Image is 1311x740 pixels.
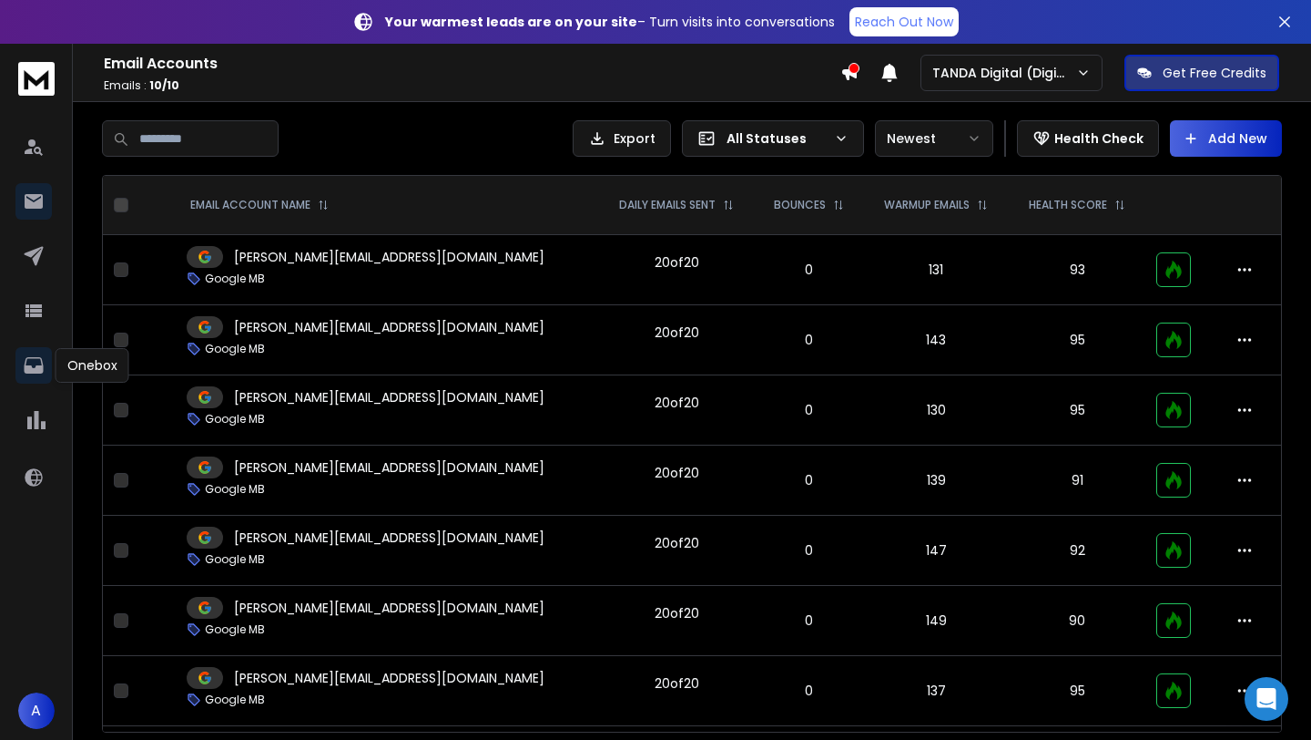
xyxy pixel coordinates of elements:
p: 0 [766,261,852,279]
p: Google MB [205,342,265,356]
strong: Your warmest leads are on your site [385,13,637,31]
td: 95 [1009,375,1146,446]
td: 143 [863,305,1008,375]
td: 92 [1009,516,1146,586]
div: 20 of 20 [655,464,699,482]
p: BOUNCES [774,198,826,212]
p: Google MB [205,412,265,427]
td: 91 [1009,446,1146,516]
a: Reach Out Now [849,7,959,36]
button: A [18,693,55,729]
div: Open Intercom Messenger [1245,677,1288,721]
td: 95 [1009,656,1146,726]
div: 20 of 20 [655,324,699,342]
td: 131 [863,235,1008,305]
div: 20 of 20 [655,394,699,412]
button: Get Free Credits [1124,55,1279,91]
p: 0 [766,401,852,419]
p: [PERSON_NAME][EMAIL_ADDRESS][DOMAIN_NAME] [234,599,544,617]
div: 20 of 20 [655,604,699,622]
p: Get Free Credits [1163,64,1266,82]
p: 0 [766,541,852,560]
td: 139 [863,446,1008,516]
p: [PERSON_NAME][EMAIL_ADDRESS][DOMAIN_NAME] [234,318,544,336]
p: Google MB [205,622,265,637]
p: [PERSON_NAME][EMAIL_ADDRESS][DOMAIN_NAME] [234,529,544,547]
div: 20 of 20 [655,253,699,272]
p: TANDA Digital (Digital Sip) [932,64,1076,82]
td: 90 [1009,586,1146,656]
td: 130 [863,375,1008,446]
p: All Statuses [727,129,827,148]
p: HEALTH SCORE [1029,198,1107,212]
p: 0 [766,331,852,349]
td: 149 [863,586,1008,656]
p: Google MB [205,552,265,567]
p: 0 [766,471,852,489]
p: [PERSON_NAME][EMAIL_ADDRESS][DOMAIN_NAME] [234,669,544,687]
span: 10 / 10 [149,77,179,93]
p: Google MB [205,482,265,497]
p: Emails : [104,78,840,93]
button: Health Check [1017,120,1159,157]
td: 95 [1009,305,1146,375]
h1: Email Accounts [104,53,840,75]
button: Add New [1170,120,1282,157]
img: logo [18,62,55,96]
p: – Turn visits into conversations [385,13,835,31]
button: Export [573,120,671,157]
p: [PERSON_NAME][EMAIL_ADDRESS][DOMAIN_NAME] [234,388,544,406]
p: Google MB [205,693,265,707]
td: 137 [863,656,1008,726]
p: Google MB [205,272,265,286]
p: 0 [766,612,852,630]
button: Newest [875,120,993,157]
p: WARMUP EMAILS [884,198,970,212]
td: 147 [863,516,1008,586]
p: Health Check [1054,129,1143,148]
p: DAILY EMAILS SENT [619,198,716,212]
p: [PERSON_NAME][EMAIL_ADDRESS][DOMAIN_NAME] [234,248,544,266]
td: 93 [1009,235,1146,305]
p: [PERSON_NAME][EMAIL_ADDRESS][DOMAIN_NAME] [234,458,544,477]
p: 0 [766,682,852,700]
div: EMAIL ACCOUNT NAME [190,198,329,212]
p: Reach Out Now [855,13,953,31]
div: 20 of 20 [655,534,699,552]
div: Onebox [56,348,129,383]
div: 20 of 20 [655,674,699,693]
